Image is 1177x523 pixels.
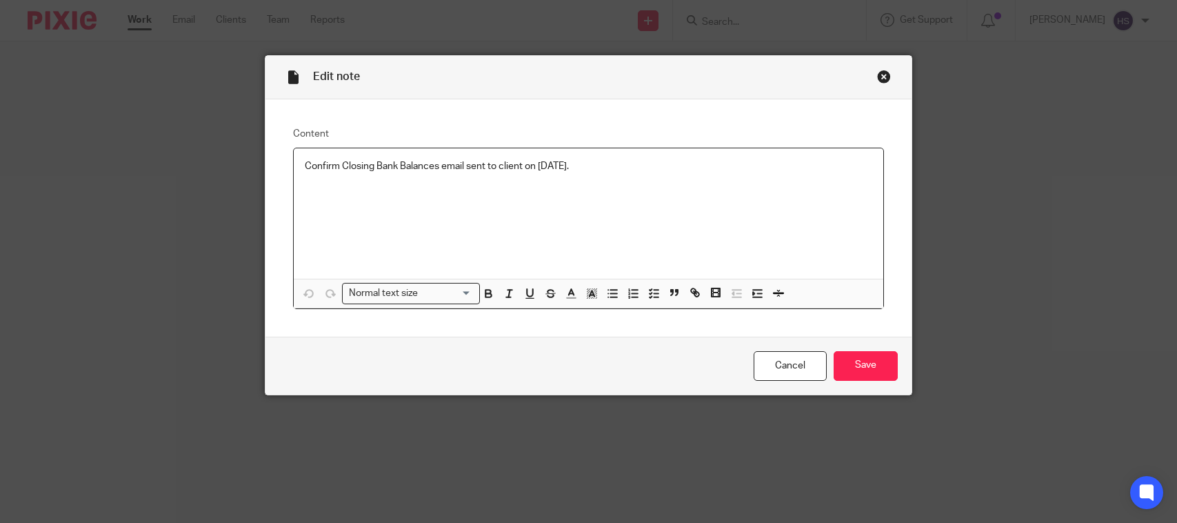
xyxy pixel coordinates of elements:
span: Normal text size [345,286,421,301]
span: Edit note [313,71,360,82]
input: Save [834,351,898,381]
a: Cancel [754,351,827,381]
div: Close this dialog window [877,70,891,83]
p: Confirm Closing Bank Balances email sent to client on [DATE]. [305,159,872,173]
label: Content [293,127,884,141]
input: Search for option [422,286,472,301]
div: Search for option [342,283,480,304]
